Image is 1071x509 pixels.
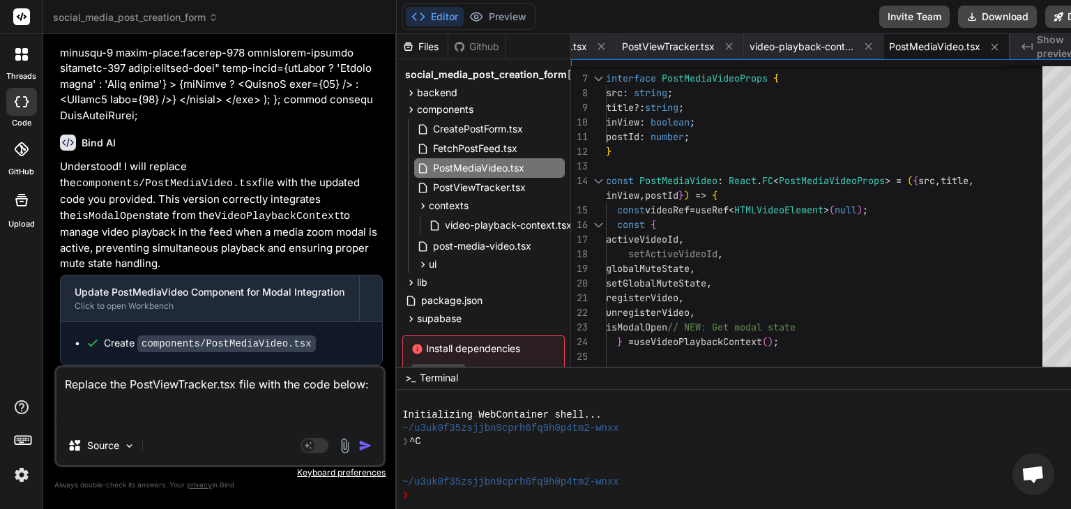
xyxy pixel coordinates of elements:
span: backend [417,86,457,100]
span: title?: [606,101,645,114]
img: Pick Models [123,440,135,452]
span: , [935,174,941,187]
span: , [678,233,684,245]
span: components [417,102,473,116]
span: setGlobalMuteState [606,277,706,289]
span: null [835,204,857,216]
button: Execute [411,364,465,381]
div: 17 [571,232,588,247]
div: 10 [571,115,588,130]
span: PostMediaVideo.tsx [889,40,980,54]
span: Terminal [420,371,458,385]
span: } [617,335,623,348]
span: , [690,306,695,319]
div: Github [448,40,506,54]
span: , [717,248,723,260]
h6: Bind AI [82,136,116,150]
span: , [706,277,712,289]
p: Keyboard preferences [54,467,386,478]
span: , [639,189,645,202]
span: ; [684,130,690,143]
span: ui [429,257,436,271]
span: = [690,204,695,216]
span: social_media_post_creation_form [53,10,218,24]
span: CreatePostForm.tsx [432,121,524,137]
span: ; [678,101,684,114]
span: PostMediaVideo [639,174,717,187]
label: Upload [8,218,35,230]
span: videoRef [645,204,690,216]
span: boolean [651,116,690,128]
p: Source [87,439,119,453]
span: ~/u3uk0f35zsjjbn9cprh6fq9h0p4tm2-wnxx [402,476,619,489]
span: { [712,189,717,202]
div: 11 [571,130,588,144]
div: Click to open Workbench [75,301,345,312]
span: inView [606,116,639,128]
div: 23 [571,320,588,335]
span: = [628,335,634,348]
div: 13 [571,159,588,174]
span: privacy [187,480,212,489]
span: registerVideo [606,291,678,304]
span: HTMLVideoElement [734,204,823,216]
span: postId [606,130,639,143]
div: 9 [571,100,588,115]
span: PostMediaVideo.tsx [432,160,526,176]
span: ~/u3uk0f35zsjjbn9cprh6fq9h0p4tm2-wnxx [402,422,619,435]
span: ; [667,86,673,99]
span: ) [684,189,690,202]
div: 8 [571,86,588,100]
span: interface [606,72,656,84]
div: 18 [571,247,588,261]
span: PostMediaVideoProps [662,72,768,84]
code: VideoPlaybackContext [215,211,340,222]
span: video-playback-context.tsx [443,217,573,234]
div: 20 [571,276,588,291]
img: attachment [337,438,353,454]
span: PostViewTracker.tsx [622,40,715,54]
span: postId [645,189,678,202]
a: Open chat [1012,453,1054,495]
div: Click to collapse the range. [589,218,607,232]
span: useRef [695,204,729,216]
span: video-playback-context.tsx [750,40,854,54]
span: Initializing WebContainer shell... [402,409,601,422]
span: src [606,86,623,99]
span: , [678,291,684,304]
span: string [645,101,678,114]
span: : [717,174,723,187]
span: => [695,189,706,202]
span: = [896,174,902,187]
button: Invite Team [879,6,950,28]
div: 26 [571,364,588,379]
span: Install dependencies [411,342,556,356]
span: . [757,174,762,187]
span: globalMuteState [606,262,690,275]
button: Update PostMediaVideo Component for Modal IntegrationClick to open Workbench [61,275,359,321]
span: ( [829,204,835,216]
span: // Local state to reflect the actual muted status [617,365,890,377]
span: ( [907,174,913,187]
span: post-media-video.tsx [432,238,533,254]
span: : [639,116,645,128]
span: < [729,204,734,216]
div: Click to collapse the range. [589,174,607,188]
label: code [12,117,31,129]
span: FC [762,174,773,187]
div: 21 [571,291,588,305]
p: Understood! I will replace the file with the updated code you provided. This version correctly in... [60,159,383,272]
span: ) [768,335,773,348]
button: Editor [406,7,464,26]
code: components/PostMediaVideo.tsx [76,178,258,190]
span: lib [417,275,427,289]
span: ; [863,204,868,216]
div: 7 [571,71,588,86]
span: inView [606,189,639,202]
span: ❯ [402,489,409,502]
span: ) [857,204,863,216]
div: 24 [571,335,588,349]
span: useVideoPlaybackContext [634,335,762,348]
span: src [918,174,935,187]
span: // NEW: Get modal state [667,321,796,333]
